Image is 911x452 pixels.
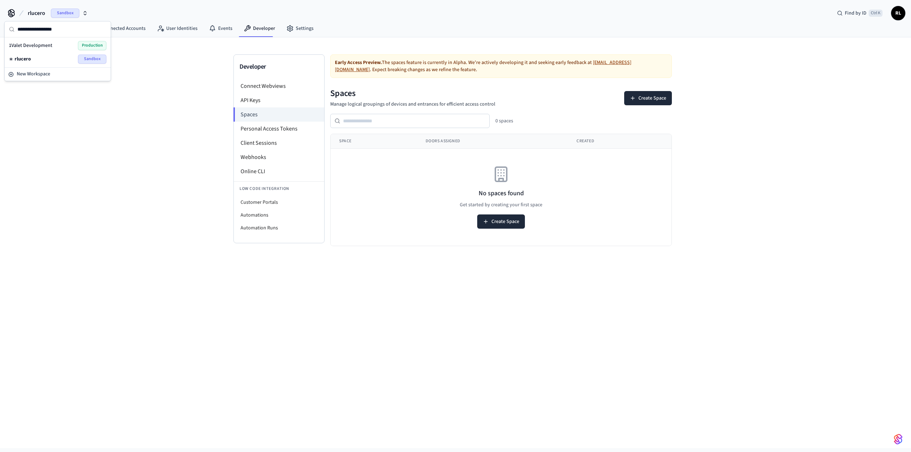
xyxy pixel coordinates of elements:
[330,54,672,78] div: The spaces feature is currently in Alpha. We're actively developing it and seeking early feedback...
[9,42,52,49] span: 1Valet Development
[892,7,905,20] span: RL
[238,22,281,35] a: Developer
[234,122,324,136] li: Personal Access Tokens
[233,107,324,122] li: Spaces
[151,22,203,35] a: User Identities
[28,9,45,17] span: rlucero
[894,434,902,445] img: SeamLogoGradient.69752ec5.svg
[417,134,568,149] th: Doors Assigned
[335,59,382,66] strong: Early Access Preview.
[78,54,106,64] span: Sandbox
[15,55,31,63] span: rlucero
[234,196,324,209] li: Customer Portals
[234,209,324,222] li: Automations
[891,6,905,20] button: RL
[5,68,110,80] button: New Workspace
[624,91,672,105] button: Create Space
[5,37,111,67] div: Suggestions
[234,79,324,93] li: Connect Webviews
[234,93,324,107] li: API Keys
[330,88,495,99] h1: Spaces
[234,150,324,164] li: Webhooks
[281,22,319,35] a: Settings
[479,188,524,198] h3: No spaces found
[477,214,525,229] button: Create Space
[234,222,324,234] li: Automation Runs
[831,7,888,20] div: Find by IDCtrl K
[234,136,324,150] li: Client Sessions
[87,22,151,35] a: Connected Accounts
[78,41,106,50] span: Production
[568,134,669,149] th: Created
[460,201,542,209] p: Get started by creating your first space
[331,134,417,149] th: Space
[17,70,50,78] span: New Workspace
[234,181,324,196] li: Low Code Integration
[234,164,324,179] li: Online CLI
[330,101,495,108] p: Manage logical groupings of devices and entrances for efficient access control
[203,22,238,35] a: Events
[335,59,631,73] a: [EMAIL_ADDRESS][DOMAIN_NAME]
[239,62,318,72] h3: Developer
[495,117,513,124] div: 0 spaces
[51,9,79,18] span: Sandbox
[869,10,883,17] span: Ctrl K
[845,10,867,17] span: Find by ID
